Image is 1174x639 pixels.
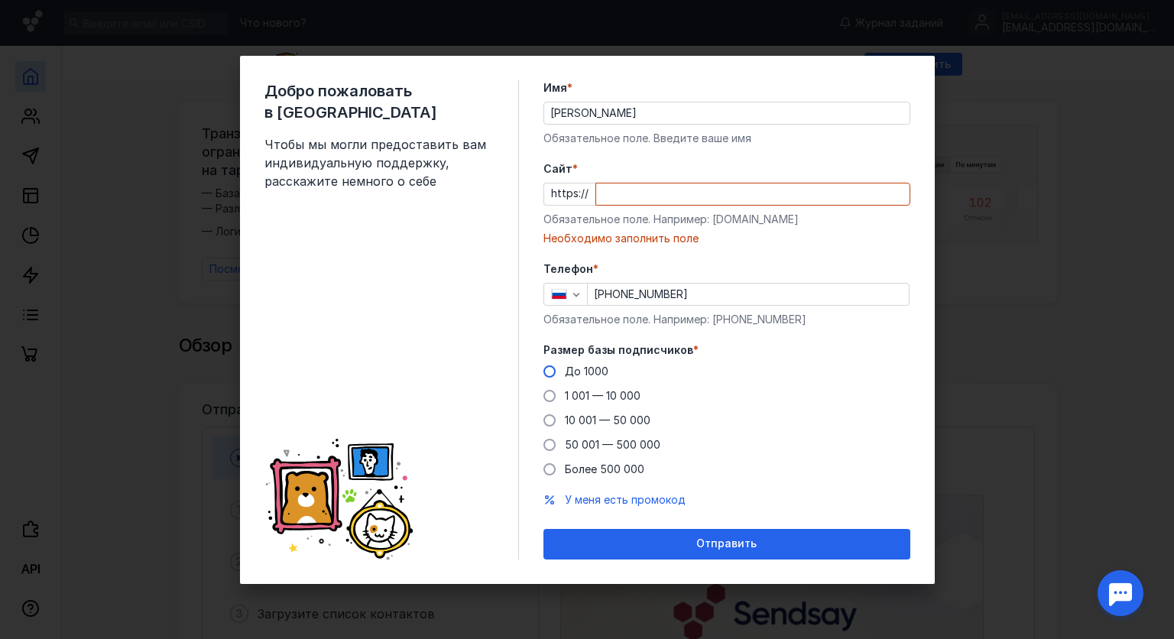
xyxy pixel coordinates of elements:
[565,493,686,506] span: У меня есть промокод
[264,135,494,190] span: Чтобы мы могли предоставить вам индивидуальную поддержку, расскажите немного о себе
[543,231,910,246] div: Необходимо заполнить поле
[543,529,910,560] button: Отправить
[543,80,567,96] span: Имя
[565,389,641,402] span: 1 001 — 10 000
[565,365,608,378] span: До 1000
[543,312,910,327] div: Обязательное поле. Например: [PHONE_NUMBER]
[543,131,910,146] div: Обязательное поле. Введите ваше имя
[264,80,494,123] span: Добро пожаловать в [GEOGRAPHIC_DATA]
[565,492,686,508] button: У меня есть промокод
[565,414,650,427] span: 10 001 — 50 000
[543,212,910,227] div: Обязательное поле. Например: [DOMAIN_NAME]
[565,462,644,475] span: Более 500 000
[543,261,593,277] span: Телефон
[565,438,660,451] span: 50 001 — 500 000
[696,537,757,550] span: Отправить
[543,161,572,177] span: Cайт
[543,342,693,358] span: Размер базы подписчиков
